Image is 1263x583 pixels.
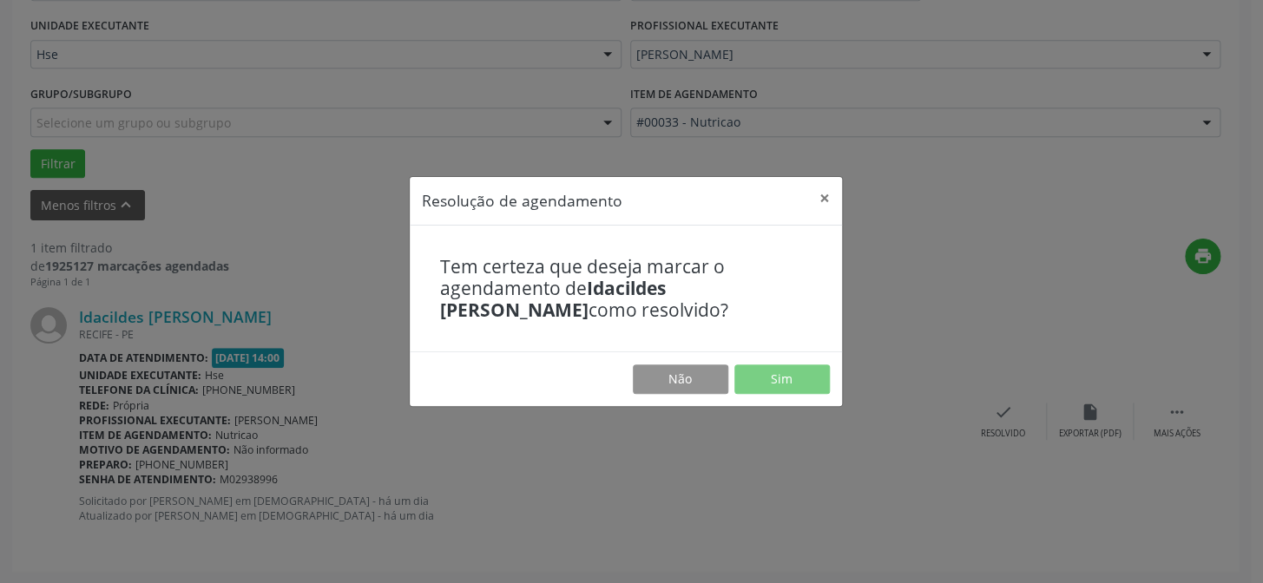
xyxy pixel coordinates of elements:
h4: Tem certeza que deseja marcar o agendamento de como resolvido? [440,256,812,322]
h5: Resolução de agendamento [422,189,622,212]
b: Idacildes [PERSON_NAME] [440,276,666,322]
button: Close [807,177,842,219]
button: Não [633,364,728,394]
button: Sim [734,364,830,394]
